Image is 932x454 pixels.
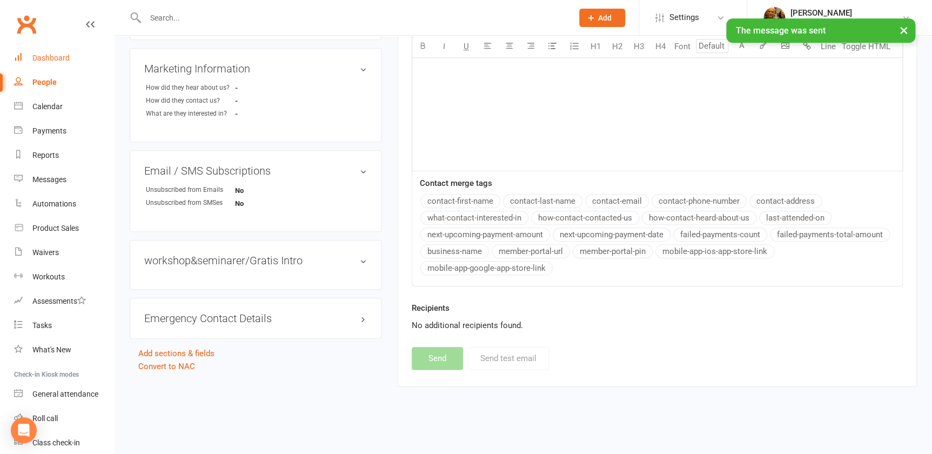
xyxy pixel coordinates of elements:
div: Class check-in [32,438,80,447]
div: Unsubscribed from SMSes [146,198,235,208]
div: What are they interested in? [146,109,235,119]
button: contact-last-name [503,194,582,208]
button: next-upcoming-payment-date [553,228,670,242]
strong: - [235,97,297,105]
div: Tasks [32,321,52,330]
div: Calendar [32,102,63,111]
a: Automations [14,192,114,216]
h3: workshop&seminarer/Gratis Intro [144,255,367,266]
button: last-attended-on [759,211,832,225]
a: Waivers [14,241,114,265]
div: Workouts [32,272,65,281]
strong: No [235,199,297,208]
h3: Marketing Information [144,63,367,75]
button: contact-email [585,194,649,208]
a: Roll call [14,406,114,431]
button: Line [817,36,839,58]
div: Krav Maga [GEOGRAPHIC_DATA] [790,18,902,28]
button: Add [579,9,625,27]
a: Add sections & fields [138,349,214,358]
button: mobile-app-google-app-store-link [420,261,553,275]
div: Unsubscribed from Emails [146,185,235,195]
button: next-upcoming-payment-amount [420,228,550,242]
h3: Emergency Contact Details [144,312,367,324]
a: General attendance kiosk mode [14,382,114,406]
div: Assessments [32,297,86,305]
strong: No [235,186,297,195]
span: U [464,42,469,52]
button: H3 [628,36,650,58]
button: failed-payments-count [673,228,767,242]
button: member-portal-url [492,244,570,258]
button: contact-phone-number [652,194,747,208]
div: No additional recipients found. [412,319,903,332]
button: contact-first-name [420,194,500,208]
button: H4 [650,36,672,58]
input: Search... [142,10,565,25]
a: Calendar [14,95,114,119]
div: Automations [32,199,76,208]
button: U [455,36,477,58]
div: How did they hear about us? [146,83,235,93]
div: People [32,78,57,86]
button: what-contact-interested-in [420,211,528,225]
button: Toggle HTML [839,36,893,58]
div: What's New [32,345,71,354]
a: Clubworx [13,11,40,38]
button: member-portal-pin [573,244,653,258]
div: How did they contact us? [146,96,235,106]
button: business-name [420,244,489,258]
button: failed-payments-total-amount [770,228,890,242]
strong: - [235,84,297,92]
button: H1 [585,36,607,58]
button: contact-address [749,194,822,208]
span: Add [598,14,612,22]
div: Dashboard [32,54,70,62]
button: how-contact-heard-about-us [642,211,756,225]
a: What's New [14,338,114,362]
a: Tasks [14,313,114,338]
div: General attendance [32,390,98,398]
h3: Email / SMS Subscriptions [144,165,367,177]
div: [PERSON_NAME] [790,8,902,18]
button: how-contact-contacted-us [531,211,639,225]
button: × [894,18,914,42]
div: Roll call [32,414,58,423]
div: Reports [32,151,59,159]
a: Assessments [14,289,114,313]
a: Dashboard [14,46,114,70]
a: People [14,70,114,95]
strong: - [235,110,297,118]
div: Payments [32,126,66,135]
button: H2 [607,36,628,58]
label: Recipients [412,302,450,315]
img: thumb_image1537003722.png [763,7,785,29]
div: Waivers [32,248,59,257]
div: The message was sent [726,18,915,43]
a: Product Sales [14,216,114,241]
div: Open Intercom Messenger [11,417,37,443]
label: Contact merge tags [420,177,492,190]
a: Workouts [14,265,114,289]
button: Font [672,36,693,58]
a: Reports [14,143,114,168]
a: Payments [14,119,114,143]
div: Product Sales [32,224,79,232]
a: Messages [14,168,114,192]
button: A [731,36,753,58]
span: Settings [669,5,699,30]
div: Messages [32,175,66,184]
button: mobile-app-ios-app-store-link [655,244,774,258]
a: Convert to NAC [138,362,195,371]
